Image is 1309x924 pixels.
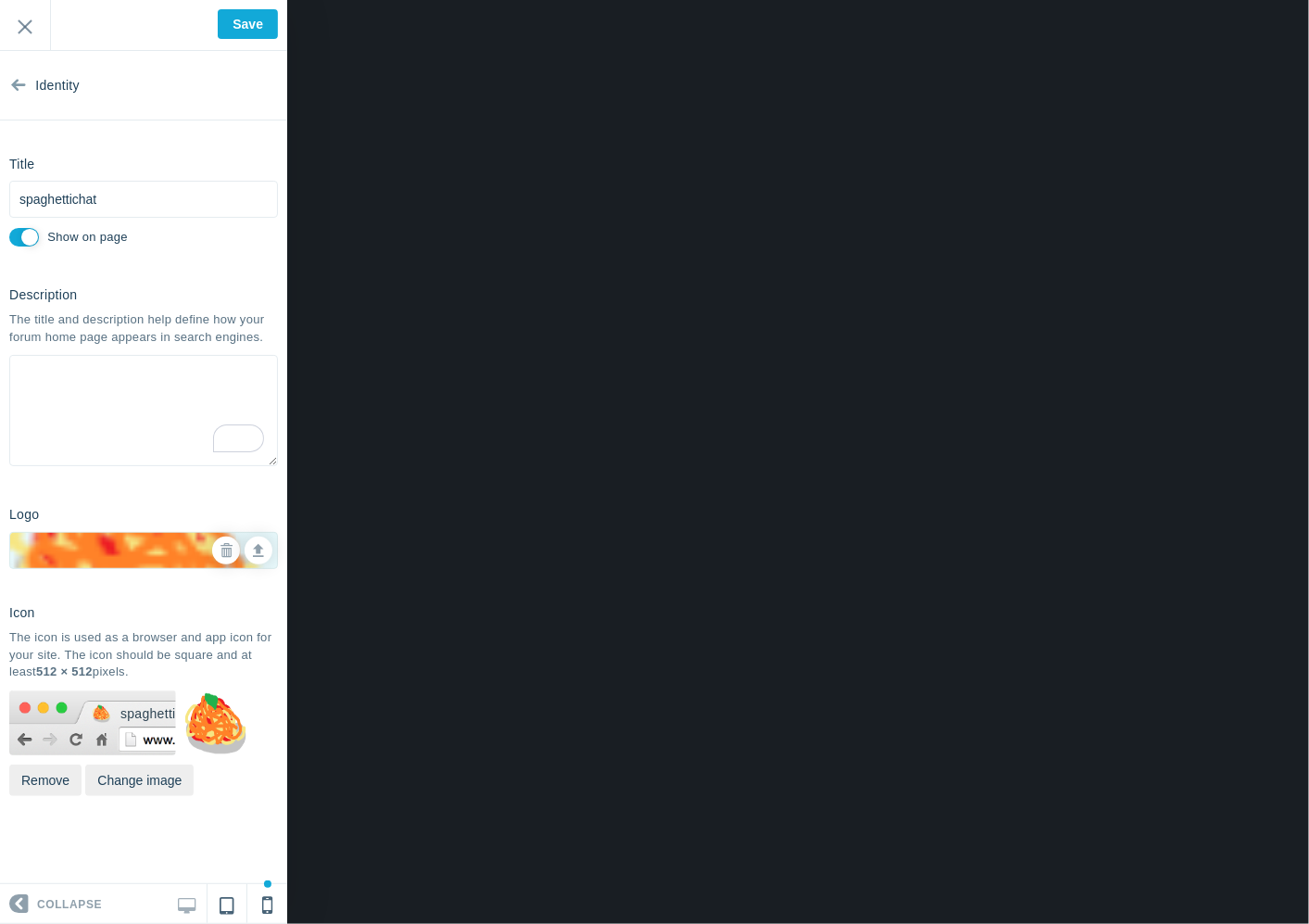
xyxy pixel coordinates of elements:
div: The title and description help define how your forum home page appears in search engines. [9,311,278,346]
img: logoforthesite.png [185,690,250,755]
button: Remove [9,765,82,796]
h6: Icon [9,606,35,620]
input: Display the title on the body of the page [9,228,39,247]
label: Display the title on the body of the page [47,229,128,247]
h6: Title [9,158,34,171]
input: Save [218,9,278,39]
span: spaghettichat [120,704,176,723]
button: Change image [85,765,194,796]
span: Collapse [37,885,102,924]
h6: Description [9,288,77,302]
img: logoforthesite.png [10,446,277,655]
textarea: To enrich screen reader interactions, please activate Accessibility in Grammarly extension settings [9,355,278,466]
span: Identity [35,51,80,120]
div: The icon is used as a browser and app icon for your site. The icon should be square and at least ... [9,629,278,681]
img: logoforthesite.png [93,704,111,723]
img: fevicon-bg.png [9,690,176,756]
h6: Logo [9,508,39,522]
b: 512 × 512 [36,665,93,678]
